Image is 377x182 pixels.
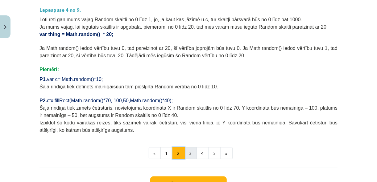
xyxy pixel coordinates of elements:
[184,147,197,160] button: 3
[47,77,60,82] span: var c=
[39,17,302,22] span: Ļoti reti gan mums vajag Random skaitli no 0 līdz 1, jo, ja kaut kas jāzīmē u.c, tur skaitļi pārs...
[39,98,47,103] span: P2.
[39,84,218,89] span: Šajā rindiņā tiek definēts mainīgais un tam piešķirta Random vērtība no 0 līdz 10.
[39,120,338,133] span: Izpildot šo kodu vairākas reizes, tiks sazīmēti vairāki četrstūri, visi vienā līnijā, jo Y koordi...
[209,147,221,160] button: 5
[103,98,123,103] span: *70, 100,
[39,24,328,30] span: Ja mums vajag, lai iegūtais skaitlis ir apgabalā, piemēram, no 0 līdz 20, tad mēs varam mūsu iegū...
[149,147,161,160] button: «
[221,147,233,160] button: »
[39,105,338,118] span: Šajā rindiņā tiek zīmēts četrstūris, novietojuma koordināta X ir Random skaitlis no 0 līdz 70, Y ...
[116,84,118,89] b: c
[4,25,6,29] img: icon-close-lesson-0947bae3869378f0d4975bcd49f059093ad1ed9edebbc8119c70593378902aed.svg
[39,77,47,82] span: P1.
[129,98,130,103] span: ,
[39,32,114,37] span: var thing = Math.random() * 20;
[170,98,173,103] span: );
[197,147,209,160] button: 4
[39,46,338,58] span: Ja Math.random() iedod vērtību tuvu 0, tad pareizinot ar 20, šī vērtība joprojām būs tuvu 0. Ja M...
[160,147,173,160] button: 1
[172,147,185,160] button: 2
[47,98,71,103] span: ctx.fillRect(
[62,77,103,82] span: Math.random()*10;
[39,6,81,13] strong: Lapaspuse 4 no 9.
[130,98,170,103] span: Math.random()*40
[123,98,129,103] span: 50
[39,67,59,72] span: Piemēri:
[39,147,338,160] nav: Page navigation example
[71,98,103,103] span: Math.random()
